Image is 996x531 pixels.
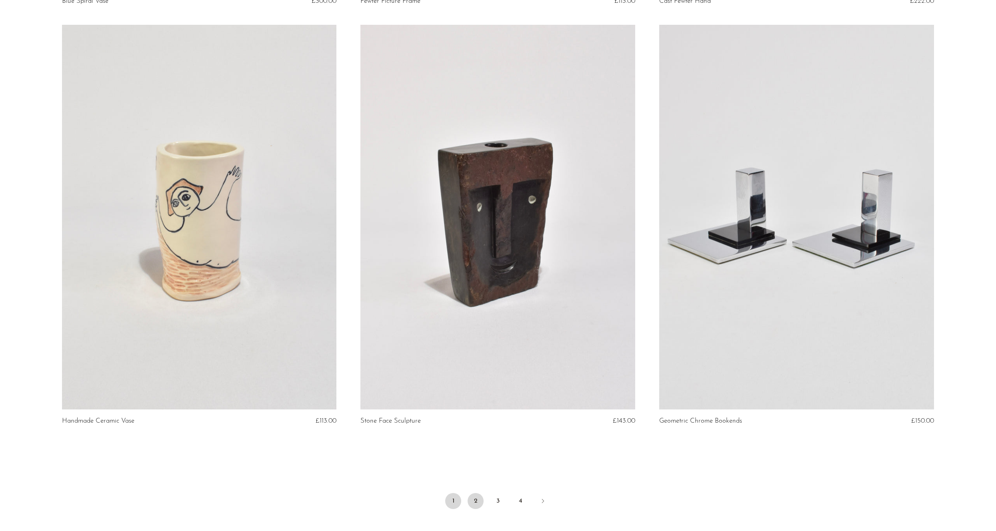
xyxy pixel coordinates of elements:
span: 1 [445,493,461,509]
span: £113.00 [316,417,336,424]
span: £143.00 [613,417,635,424]
a: 4 [512,493,528,509]
a: Next [535,493,551,511]
a: Stone Face Sculpture [360,417,421,425]
a: Geometric Chrome Bookends [659,417,742,425]
a: 3 [490,493,506,509]
a: Handmade Ceramic Vase [62,417,134,425]
a: 2 [468,493,484,509]
span: £150.00 [911,417,934,424]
